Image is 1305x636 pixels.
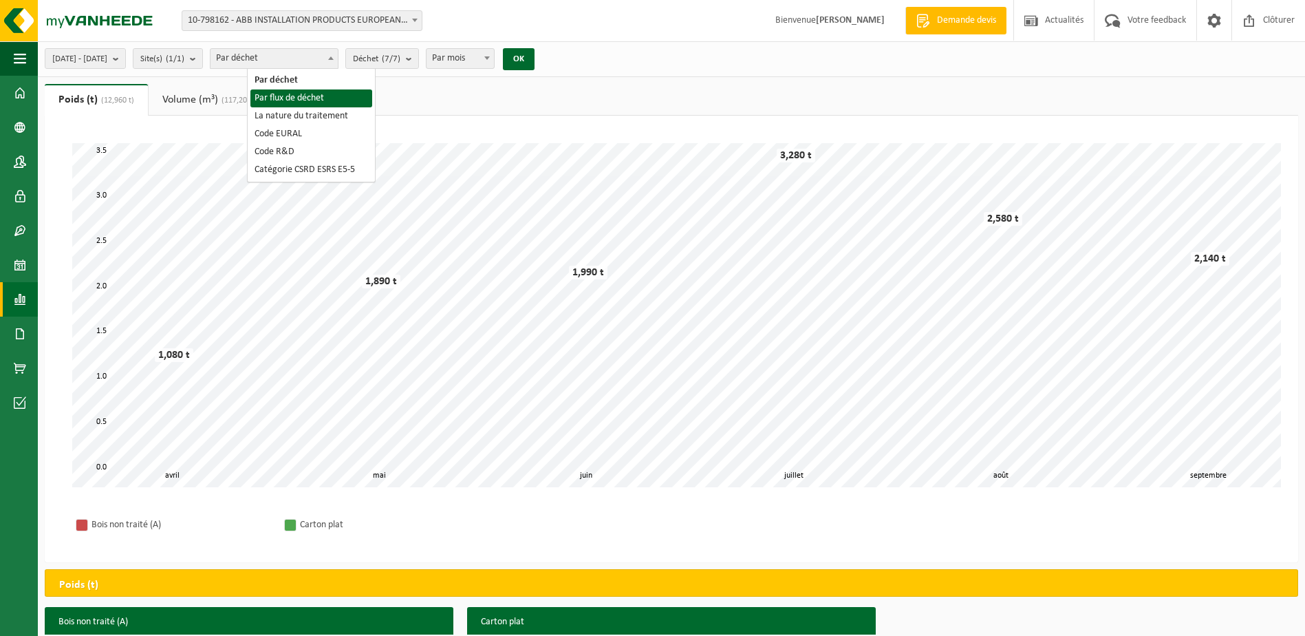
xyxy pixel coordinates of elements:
[905,7,1006,34] a: Demande devis
[362,275,400,288] div: 1,890 t
[182,11,422,30] span: 10-798162 - ABB INSTALLATION PRODUCTS EUROPEAN CENTRE SA - HOUDENG-GOEGNIES
[45,570,112,600] h2: Poids (t)
[166,54,184,63] count: (1/1)
[250,161,372,179] li: Catégorie CSRD ESRS E5-5
[816,15,885,25] strong: [PERSON_NAME]
[427,49,494,68] span: Par mois
[426,48,495,69] span: Par mois
[934,14,1000,28] span: Demande devis
[45,48,126,69] button: [DATE] - [DATE]
[250,125,372,143] li: Code EURAL
[218,96,266,105] span: (117,200 m³)
[45,84,148,116] a: Poids (t)
[155,348,193,362] div: 1,080 t
[211,49,338,68] span: Par déchet
[250,107,372,125] li: La nature du traitement
[250,143,372,161] li: Code R&D
[149,84,279,116] a: Volume (m³)
[777,149,815,162] div: 3,280 t
[984,212,1022,226] div: 2,580 t
[91,516,270,533] div: Bois non traité (A)
[300,516,479,533] div: Carton plat
[140,49,184,70] span: Site(s)
[98,96,134,105] span: (12,960 t)
[52,49,107,70] span: [DATE] - [DATE]
[133,48,203,69] button: Site(s)(1/1)
[1191,252,1229,266] div: 2,140 t
[250,89,372,107] li: Par flux de déchet
[345,48,419,69] button: Déchet(7/7)
[182,10,422,31] span: 10-798162 - ABB INSTALLATION PRODUCTS EUROPEAN CENTRE SA - HOUDENG-GOEGNIES
[210,48,338,69] span: Par déchet
[503,48,535,70] button: OK
[569,266,607,279] div: 1,990 t
[382,54,400,63] count: (7/7)
[353,49,400,70] span: Déchet
[250,72,372,89] li: Par déchet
